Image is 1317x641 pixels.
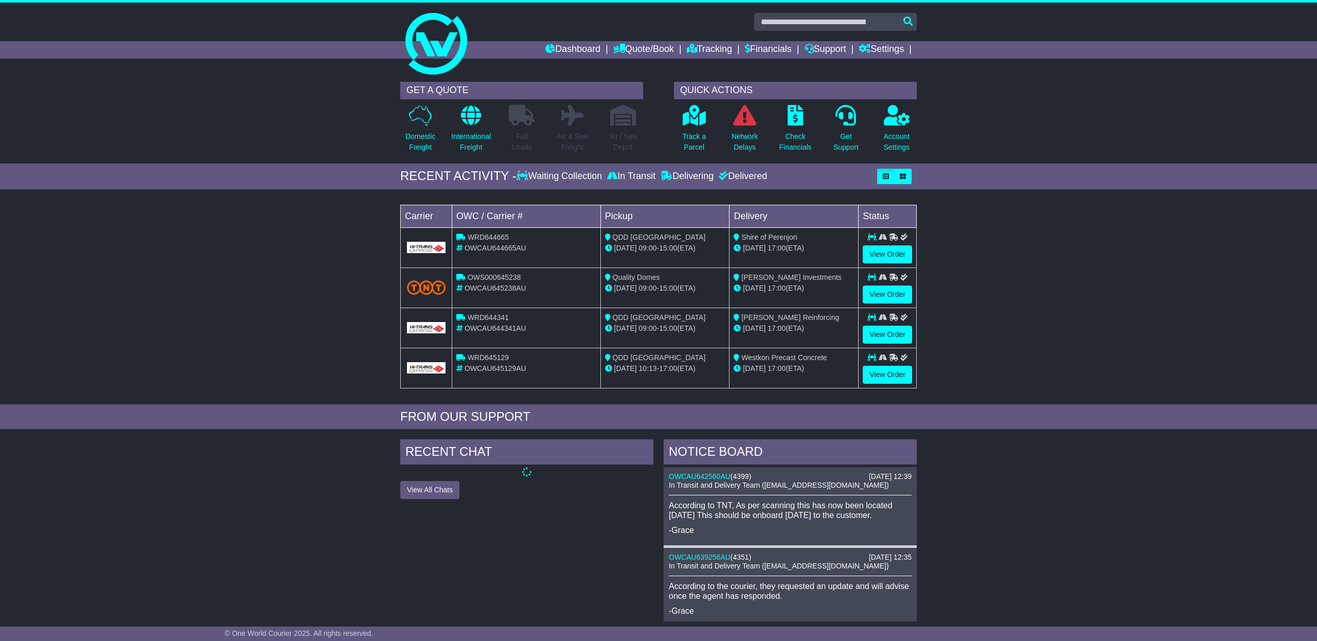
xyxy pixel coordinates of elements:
span: QDD [GEOGRAPHIC_DATA] [613,353,706,362]
button: View All Chats [400,481,459,499]
td: OWC / Carrier # [452,205,601,227]
a: OWCAU642560AU [669,472,731,480]
p: -Grace [669,606,912,616]
p: International Freight [451,131,491,153]
img: GetCarrierServiceLogo [407,242,446,253]
span: [DATE] [614,324,637,332]
span: 15:00 [659,324,677,332]
span: [DATE] [743,244,766,252]
span: 4399 [733,472,749,480]
div: ( ) [669,553,912,562]
span: Shire of Perenjori [741,233,797,241]
div: (ETA) [734,363,854,374]
span: [DATE] [614,284,637,292]
a: Support [805,41,846,59]
a: CheckFinancials [779,104,812,158]
span: 17:00 [659,364,677,372]
span: 17:00 [768,364,786,372]
div: GET A QUOTE [400,82,643,99]
span: OWCAU645238AU [465,284,526,292]
div: QUICK ACTIONS [674,82,917,99]
span: 4351 [733,553,749,561]
a: View Order [863,366,912,384]
img: TNT_Domestic.png [407,280,446,294]
p: Full Loads [509,131,535,153]
span: 09:00 [639,244,657,252]
span: OWCAU644665AU [465,244,526,252]
div: (ETA) [734,323,854,334]
a: View Order [863,245,912,263]
a: Dashboard [545,41,600,59]
a: View Order [863,326,912,344]
a: Quote/Book [613,41,674,59]
div: (ETA) [734,283,854,294]
img: GetCarrierServiceLogo [407,322,446,333]
span: [DATE] [614,364,637,372]
span: OWS000645238 [468,273,521,281]
p: Network Delays [732,131,758,153]
a: Financials [745,41,792,59]
a: Track aParcel [682,104,706,158]
a: Settings [859,41,904,59]
div: - (ETA) [605,243,725,254]
span: 09:00 [639,324,657,332]
p: Get Support [833,131,859,153]
div: Waiting Collection [517,171,604,182]
td: Status [859,205,917,227]
span: OWCAU645129AU [465,364,526,372]
div: - (ETA) [605,283,725,294]
div: - (ETA) [605,363,725,374]
div: In Transit [604,171,658,182]
span: [PERSON_NAME] Reinforcing [741,313,839,322]
div: Delivering [658,171,716,182]
span: 17:00 [768,284,786,292]
a: GetSupport [833,104,859,158]
p: -Grace [669,525,912,535]
span: Quality Domes [613,273,660,281]
span: 17:00 [768,244,786,252]
span: [DATE] [743,324,766,332]
p: Account Settings [884,131,910,153]
a: NetworkDelays [731,104,758,158]
span: Westkon Precast Concrete [741,353,827,362]
td: Delivery [729,205,859,227]
span: QDD [GEOGRAPHIC_DATA] [613,233,706,241]
p: Air & Sea Freight [557,131,588,153]
td: Pickup [600,205,729,227]
span: WRD644665 [468,233,509,241]
span: [DATE] [614,244,637,252]
a: View Order [863,286,912,304]
span: 15:00 [659,244,677,252]
div: NOTICE BOARD [664,439,917,467]
div: FROM OUR SUPPORT [400,409,917,424]
a: Tracking [687,41,732,59]
p: Air / Sea Depot [609,131,637,153]
span: In Transit and Delivery Team ([EMAIL_ADDRESS][DOMAIN_NAME]) [669,481,889,489]
div: - (ETA) [605,323,725,334]
a: AccountSettings [883,104,911,158]
span: 09:00 [639,284,657,292]
span: © One World Courier 2025. All rights reserved. [225,629,373,637]
span: 10:13 [639,364,657,372]
span: 17:00 [768,324,786,332]
div: ( ) [669,472,912,481]
p: According to the courier, they requested an update and will advise once the agent has responded. [669,581,912,601]
div: Delivered [716,171,767,182]
div: (ETA) [734,243,854,254]
span: QDD [GEOGRAPHIC_DATA] [613,313,706,322]
p: Track a Parcel [682,131,706,153]
a: OWCAU639256AU [669,553,731,561]
div: [DATE] 12:35 [869,553,912,562]
p: Check Financials [779,131,812,153]
p: According to TNT, As per scanning this has now been located [DATE] This should be onboard [DATE] ... [669,501,912,520]
div: RECENT CHAT [400,439,653,467]
span: WRD644341 [468,313,509,322]
a: DomesticFreight [405,104,436,158]
a: InternationalFreight [451,104,491,158]
span: WRD645129 [468,353,509,362]
img: GetCarrierServiceLogo [407,362,446,373]
span: 15:00 [659,284,677,292]
span: [DATE] [743,364,766,372]
span: [PERSON_NAME] Investments [741,273,842,281]
td: Carrier [401,205,452,227]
